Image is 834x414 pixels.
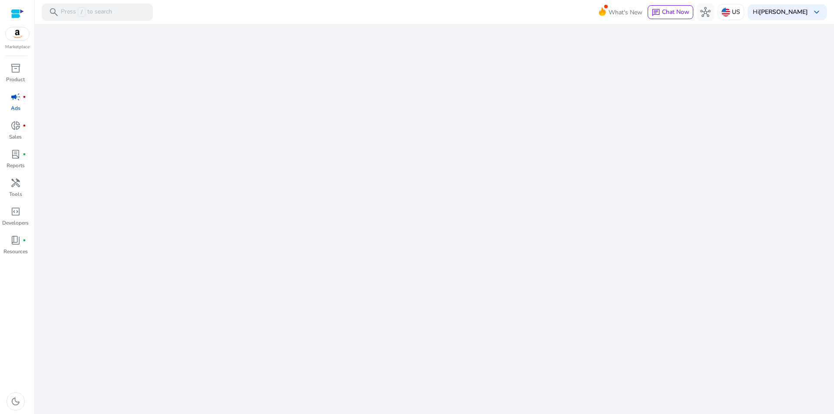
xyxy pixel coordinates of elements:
[697,3,714,21] button: hub
[721,8,730,17] img: us.svg
[78,7,86,17] span: /
[652,8,660,17] span: chat
[732,4,740,20] p: US
[2,219,29,227] p: Developers
[10,206,21,217] span: code_blocks
[662,8,689,16] span: Chat Now
[753,9,808,15] p: Hi
[811,7,822,17] span: keyboard_arrow_down
[10,92,21,102] span: campaign
[61,7,112,17] p: Press to search
[10,178,21,188] span: handyman
[10,63,21,73] span: inventory_2
[23,238,26,242] span: fiber_manual_record
[10,235,21,245] span: book_4
[49,7,59,17] span: search
[23,95,26,99] span: fiber_manual_record
[6,27,29,40] img: amazon.svg
[700,7,711,17] span: hub
[9,190,22,198] p: Tools
[23,124,26,127] span: fiber_manual_record
[7,162,25,169] p: Reports
[10,396,21,407] span: dark_mode
[10,149,21,159] span: lab_profile
[5,44,30,50] p: Marketplace
[11,104,20,112] p: Ads
[6,76,25,83] p: Product
[10,120,21,131] span: donut_small
[609,5,642,20] span: What's New
[23,152,26,156] span: fiber_manual_record
[648,5,693,19] button: chatChat Now
[9,133,22,141] p: Sales
[759,8,808,16] b: [PERSON_NAME]
[3,248,28,255] p: Resources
